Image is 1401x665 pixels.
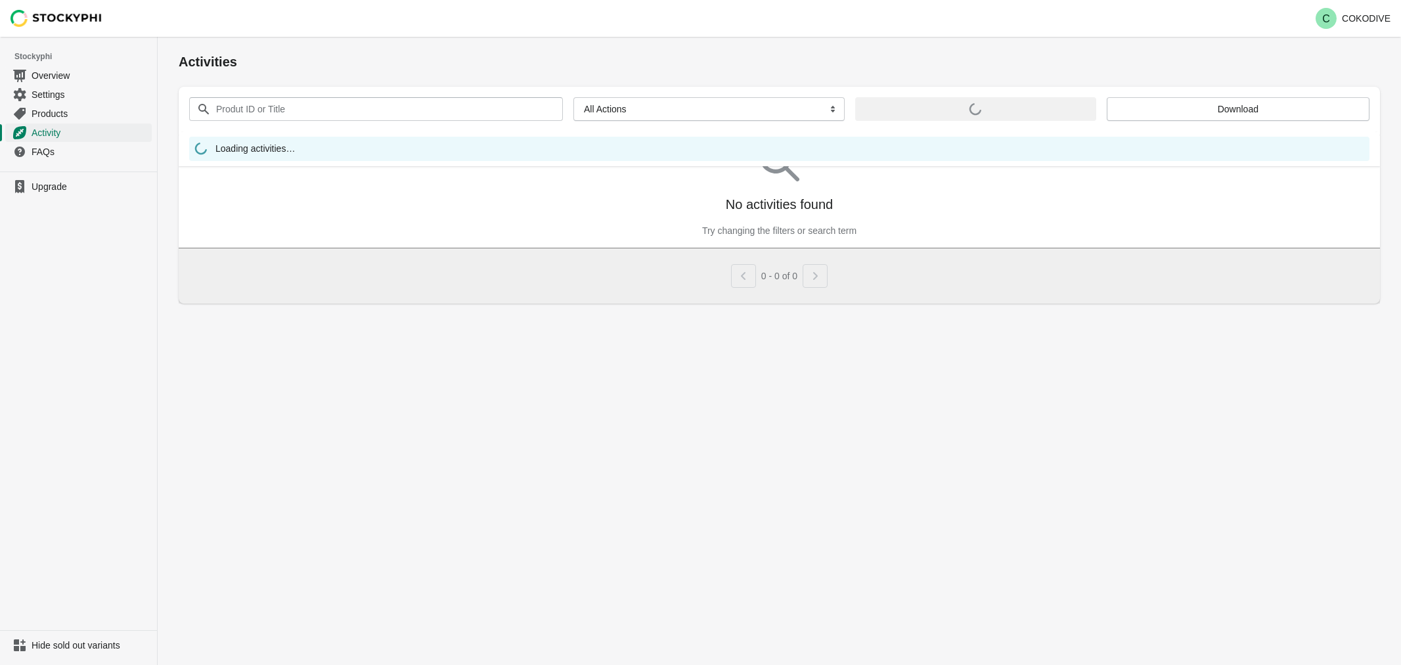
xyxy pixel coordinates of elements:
[14,50,157,63] span: Stockyphi
[32,88,149,101] span: Settings
[32,145,149,158] span: FAQs
[32,180,149,193] span: Upgrade
[5,123,152,142] a: Activity
[731,259,828,288] nav: Pagination
[32,107,149,120] span: Products
[761,271,797,281] span: 0 - 0 of 0
[5,636,152,654] a: Hide sold out variants
[1322,13,1330,24] text: C
[5,177,152,196] a: Upgrade
[215,97,539,121] input: Produt ID or Title
[5,85,152,104] a: Settings
[32,639,149,652] span: Hide sold out variants
[11,10,102,27] img: Stockyphi
[726,195,833,214] p: No activities found
[5,104,152,123] a: Products
[1218,104,1258,114] span: Download
[32,69,149,82] span: Overview
[1310,5,1396,32] button: Avatar with initials CCOKODIVE
[5,142,152,161] a: FAQs
[702,224,856,237] p: Try changing the filters or search term
[179,53,1380,71] h1: Activities
[1107,97,1369,121] button: Download
[215,142,295,158] span: Loading activities…
[32,126,149,139] span: Activity
[1316,8,1337,29] span: Avatar with initials C
[5,66,152,85] a: Overview
[1342,13,1390,24] p: COKODIVE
